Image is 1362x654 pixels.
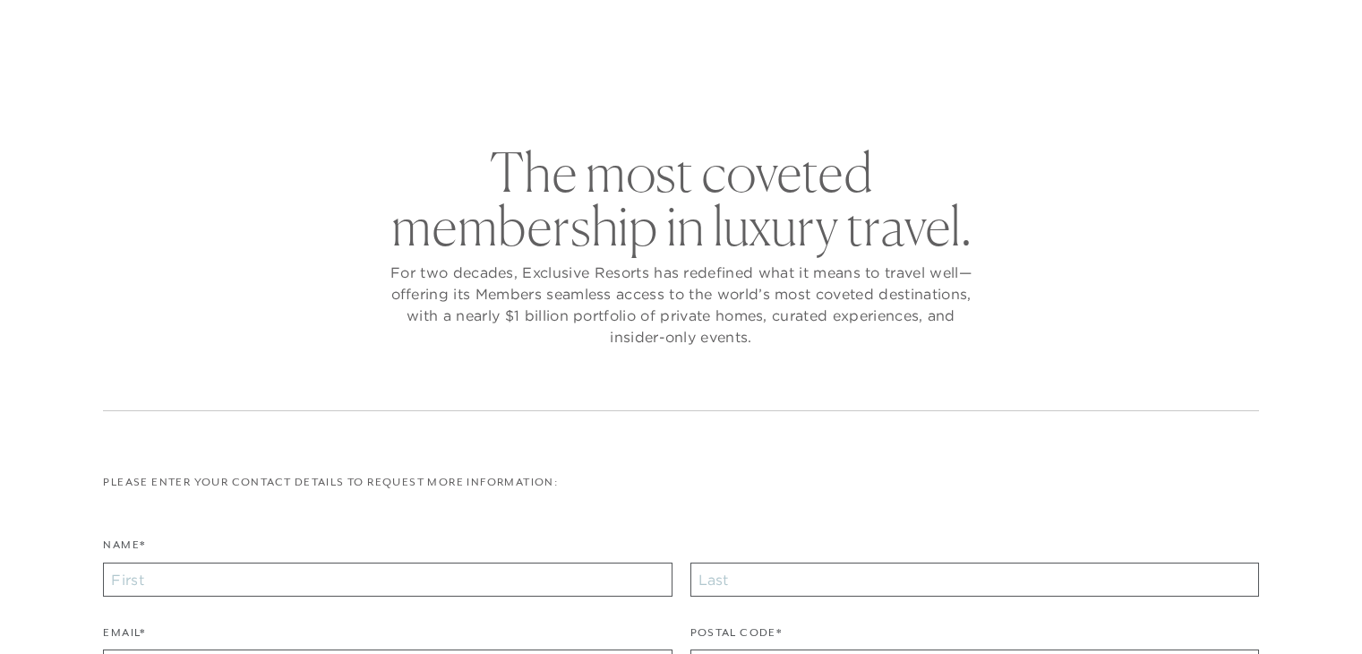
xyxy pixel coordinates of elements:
[386,262,977,348] p: For two decades, Exclusive Resorts has redefined what it means to travel well—offering its Member...
[386,145,977,253] h2: The most coveted membership in luxury travel.
[475,57,612,109] a: The Collection
[57,20,135,36] a: Get Started
[777,57,887,109] a: Community
[690,563,1259,597] input: Last
[103,624,145,650] label: Email*
[103,474,1258,491] p: Please enter your contact details to request more information:
[639,57,750,109] a: Membership
[690,624,783,650] label: Postal Code*
[1169,20,1258,36] a: Member Login
[103,537,145,563] label: Name*
[103,563,672,597] input: First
